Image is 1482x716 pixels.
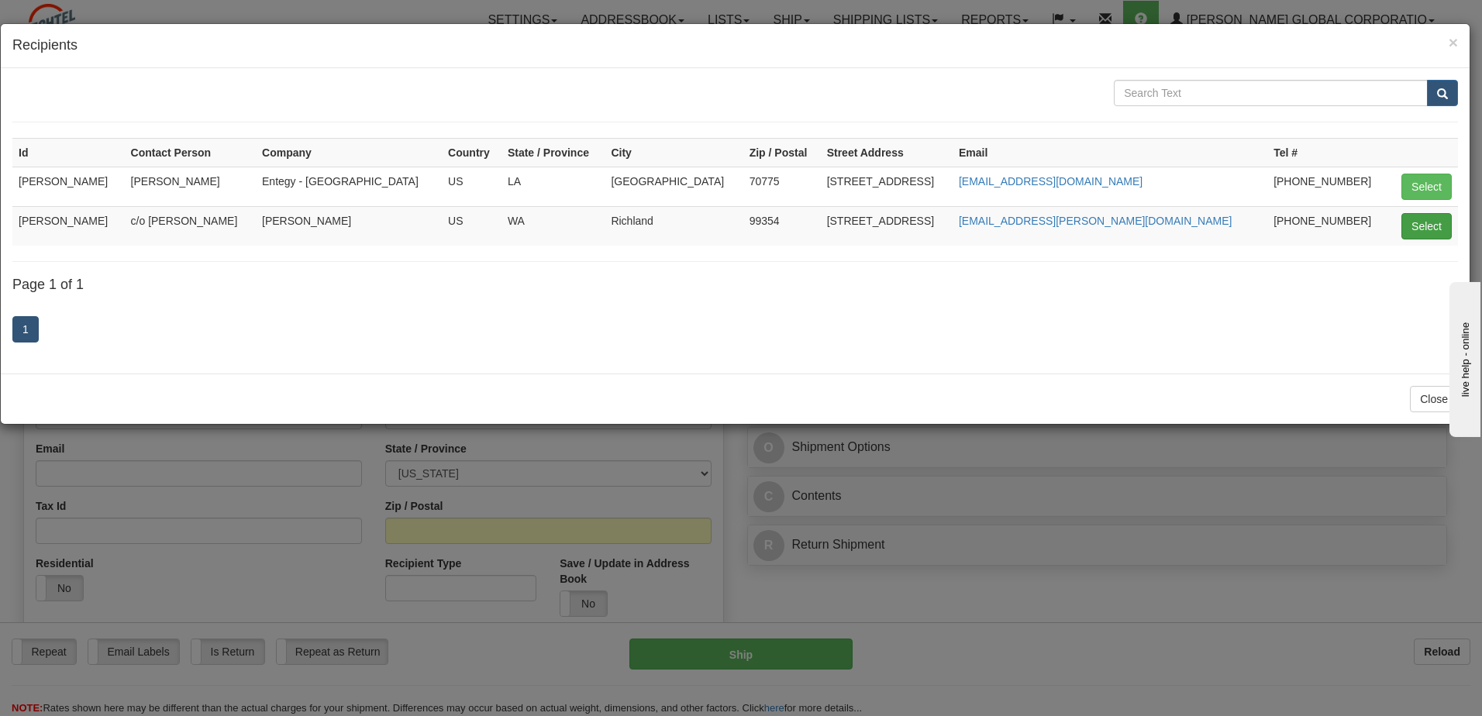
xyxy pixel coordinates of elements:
[125,167,256,206] td: [PERSON_NAME]
[256,206,442,246] td: [PERSON_NAME]
[12,138,125,167] th: Id
[501,138,605,167] th: State / Province
[12,277,1458,293] h4: Page 1 of 1
[743,138,821,167] th: Zip / Postal
[821,206,953,246] td: [STREET_ADDRESS]
[442,206,501,246] td: US
[1446,279,1480,437] iframe: chat widget
[1449,34,1458,50] button: Close
[1267,167,1389,206] td: [PHONE_NUMBER]
[12,167,125,206] td: [PERSON_NAME]
[743,206,821,246] td: 99354
[442,167,501,206] td: US
[256,138,442,167] th: Company
[1401,174,1452,200] button: Select
[959,215,1232,227] a: [EMAIL_ADDRESS][PERSON_NAME][DOMAIN_NAME]
[501,206,605,246] td: WA
[1410,386,1458,412] button: Close
[821,167,953,206] td: [STREET_ADDRESS]
[605,167,743,206] td: [GEOGRAPHIC_DATA]
[1267,138,1389,167] th: Tel #
[12,13,143,25] div: live help - online
[953,138,1267,167] th: Email
[1114,80,1428,106] input: Search Text
[12,316,39,343] a: 1
[125,138,256,167] th: Contact Person
[12,36,1458,56] h4: Recipients
[1449,33,1458,51] span: ×
[821,138,953,167] th: Street Address
[125,206,256,246] td: c/o [PERSON_NAME]
[605,206,743,246] td: Richland
[1267,206,1389,246] td: [PHONE_NUMBER]
[1401,213,1452,239] button: Select
[12,206,125,246] td: [PERSON_NAME]
[501,167,605,206] td: LA
[605,138,743,167] th: City
[959,175,1143,188] a: [EMAIL_ADDRESS][DOMAIN_NAME]
[256,167,442,206] td: Entegy - [GEOGRAPHIC_DATA]
[442,138,501,167] th: Country
[743,167,821,206] td: 70775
